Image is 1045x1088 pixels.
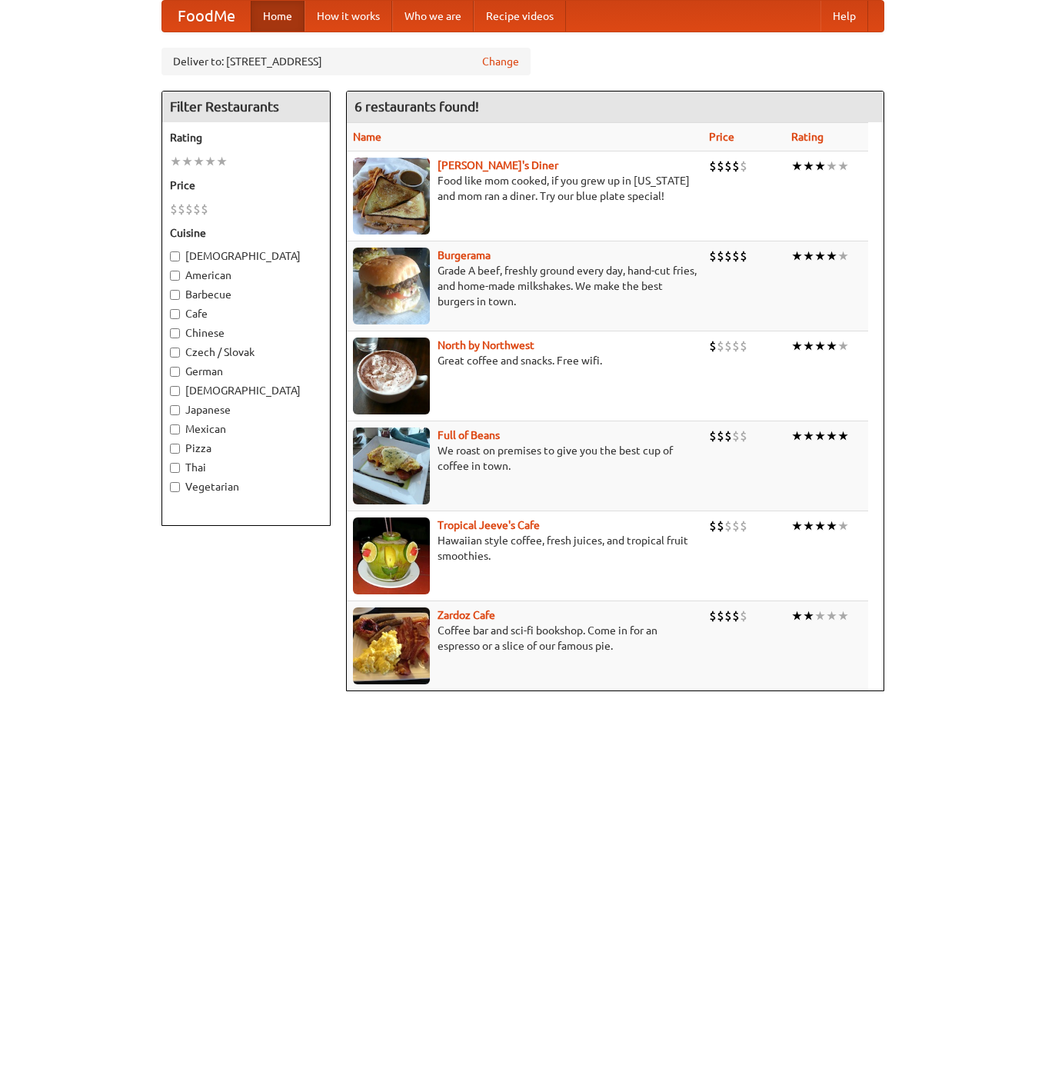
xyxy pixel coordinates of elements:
[170,441,322,456] label: Pizza
[438,339,534,351] a: North by Northwest
[717,517,724,534] li: $
[170,306,322,321] label: Cafe
[740,428,747,444] li: $
[803,428,814,444] li: ★
[353,263,697,309] p: Grade A beef, freshly ground every day, hand-cut fries, and home-made milkshakes. We make the bes...
[814,428,826,444] li: ★
[717,428,724,444] li: $
[170,309,180,319] input: Cafe
[438,159,558,171] a: [PERSON_NAME]'s Diner
[814,607,826,624] li: ★
[740,158,747,175] li: $
[837,158,849,175] li: ★
[717,158,724,175] li: $
[814,338,826,354] li: ★
[732,338,740,354] li: $
[170,386,180,396] input: [DEMOGRAPHIC_DATA]
[474,1,566,32] a: Recipe videos
[353,158,430,235] img: sallys.jpg
[181,153,193,170] li: ★
[170,251,180,261] input: [DEMOGRAPHIC_DATA]
[732,248,740,265] li: $
[709,158,717,175] li: $
[724,517,732,534] li: $
[724,248,732,265] li: $
[732,517,740,534] li: $
[205,153,216,170] li: ★
[724,158,732,175] li: $
[814,517,826,534] li: ★
[803,338,814,354] li: ★
[170,367,180,377] input: German
[170,460,322,475] label: Thai
[740,607,747,624] li: $
[162,91,330,122] h4: Filter Restaurants
[353,443,697,474] p: We roast on premises to give you the best cup of coffee in town.
[837,607,849,624] li: ★
[826,338,837,354] li: ★
[791,158,803,175] li: ★
[732,158,740,175] li: $
[709,248,717,265] li: $
[826,517,837,534] li: ★
[251,1,305,32] a: Home
[353,131,381,143] a: Name
[162,1,251,32] a: FoodMe
[170,402,322,418] label: Japanese
[170,325,322,341] label: Chinese
[170,201,178,218] li: $
[709,131,734,143] a: Price
[740,248,747,265] li: $
[353,173,697,204] p: Food like mom cooked, if you grew up in [US_STATE] and mom ran a diner. Try our blue plate special!
[170,482,180,492] input: Vegetarian
[791,248,803,265] li: ★
[438,429,500,441] a: Full of Beans
[709,338,717,354] li: $
[392,1,474,32] a: Who we are
[438,519,540,531] a: Tropical Jeeve's Cafe
[820,1,868,32] a: Help
[709,428,717,444] li: $
[803,517,814,534] li: ★
[826,607,837,624] li: ★
[791,428,803,444] li: ★
[717,248,724,265] li: $
[803,158,814,175] li: ★
[814,158,826,175] li: ★
[170,271,180,281] input: American
[717,607,724,624] li: $
[170,463,180,473] input: Thai
[438,609,495,621] a: Zardoz Cafe
[717,338,724,354] li: $
[193,153,205,170] li: ★
[216,153,228,170] li: ★
[791,338,803,354] li: ★
[178,201,185,218] li: $
[837,517,849,534] li: ★
[837,338,849,354] li: ★
[193,201,201,218] li: $
[791,517,803,534] li: ★
[170,444,180,454] input: Pizza
[353,338,430,414] img: north.jpg
[724,338,732,354] li: $
[353,248,430,324] img: burgerama.jpg
[161,48,531,75] div: Deliver to: [STREET_ADDRESS]
[353,533,697,564] p: Hawaiian style coffee, fresh juices, and tropical fruit smoothies.
[814,248,826,265] li: ★
[170,364,322,379] label: German
[170,153,181,170] li: ★
[170,424,180,434] input: Mexican
[170,287,322,302] label: Barbecue
[724,428,732,444] li: $
[482,54,519,69] a: Change
[170,290,180,300] input: Barbecue
[709,607,717,624] li: $
[354,99,479,114] ng-pluralize: 6 restaurants found!
[353,607,430,684] img: zardoz.jpg
[803,248,814,265] li: ★
[170,348,180,358] input: Czech / Slovak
